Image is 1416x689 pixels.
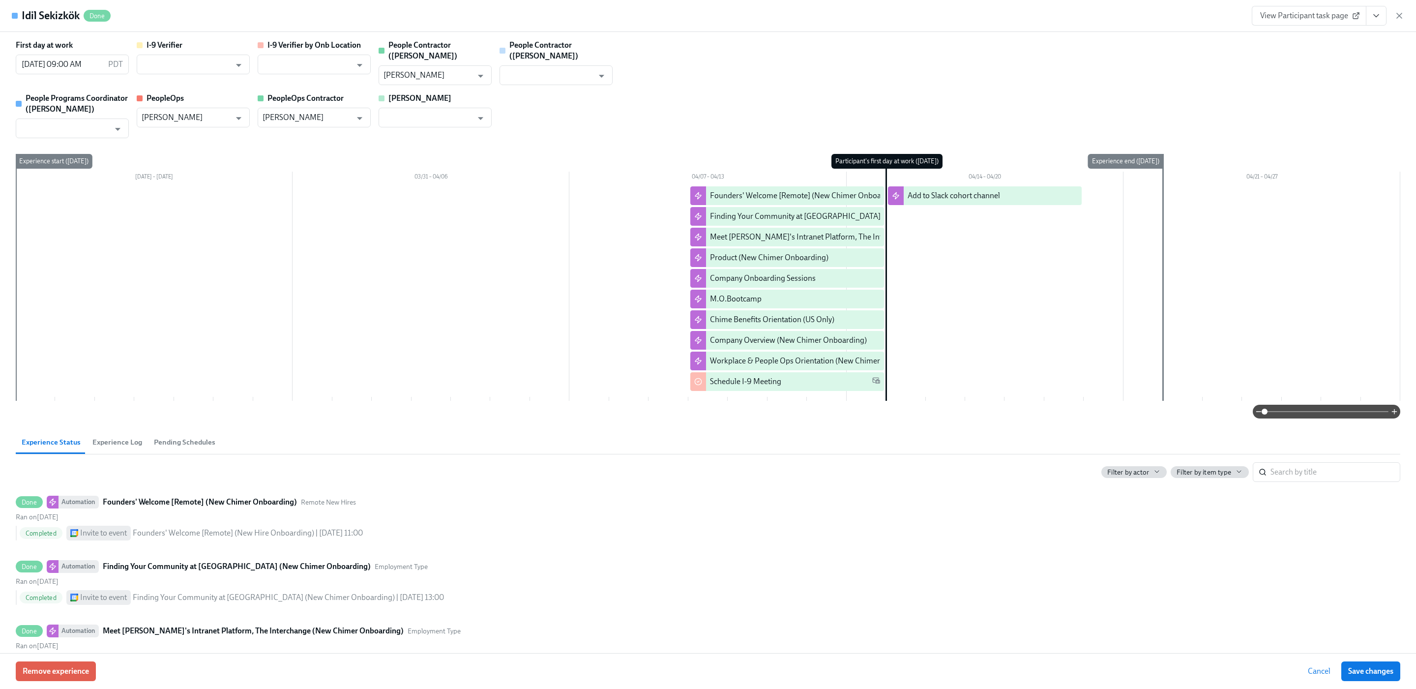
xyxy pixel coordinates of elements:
[84,12,111,20] span: Done
[15,154,92,169] div: Experience start ([DATE])
[388,40,457,60] strong: People Contractor ([PERSON_NAME])
[59,560,99,573] div: Automation
[831,154,943,169] div: Participant's first day at work ([DATE])
[1270,462,1400,482] input: Search by title
[473,111,488,126] button: Open
[1366,6,1386,26] button: View task page
[103,561,371,572] strong: Finding Your Community at [GEOGRAPHIC_DATA] (New Chimer Onboarding)
[301,498,356,507] span: This automation uses the "Remote New Hires" audience
[92,437,142,448] span: Experience Log
[293,172,569,184] div: 03/31 – 04/06
[710,190,902,201] div: Founders' Welcome [Remote] (New Chimer Onboarding)
[16,563,43,570] span: Done
[154,437,215,448] span: Pending Schedules
[1123,172,1400,184] div: 04/21 – 04/27
[710,314,834,325] div: Chime Benefits Orientation (US Only)
[16,628,43,635] span: Done
[16,661,96,681] button: Remove experience
[133,592,444,603] div: Finding Your Community at [GEOGRAPHIC_DATA] (New Chimer Onboarding) | [DATE] 13:00
[103,625,404,637] strong: Meet [PERSON_NAME]'s Intranet Platform, The Interchange (New Chimer Onboarding)
[1088,154,1163,169] div: Experience end ([DATE])
[147,93,184,103] strong: PeopleOps
[267,40,361,50] strong: I-9 Verifier by Onb Location
[352,58,367,73] button: Open
[20,530,62,537] span: Completed
[16,577,59,586] span: Thursday, April 10th 2025, 9:01 am
[20,594,62,601] span: Completed
[1171,466,1249,478] button: Filter by item type
[710,273,816,284] div: Company Onboarding Sessions
[908,190,1000,201] div: Add to Slack cohort channel
[16,172,293,184] div: [DATE] – [DATE]
[710,294,762,304] div: M.O.Bootcamp
[26,93,128,114] strong: People Programs Coordinator ([PERSON_NAME])
[16,642,59,650] span: Thursday, April 10th 2025, 9:01 am
[133,528,363,539] div: Founders' Welcome [Remote] (New Hire Onboarding) | [DATE] 11:00
[1107,468,1149,477] span: Filter by actor
[231,58,246,73] button: Open
[710,335,867,346] div: Company Overview (New Chimer Onboarding)
[1260,11,1358,21] span: View Participant task page
[59,496,99,509] div: Automation
[16,513,59,521] span: Thursday, April 10th 2025, 9:01 am
[103,496,297,508] strong: Founders' Welcome [Remote] (New Chimer Onboarding)
[1341,661,1400,681] button: Save changes
[80,528,127,539] div: Invite to event
[1308,666,1330,676] span: Cancel
[710,376,781,387] div: Schedule I-9 Meeting
[267,93,344,103] strong: PeopleOps Contractor
[23,666,89,676] span: Remove experience
[710,211,972,222] div: Finding Your Community at [GEOGRAPHIC_DATA] (New Chimer Onboarding)
[352,111,367,126] button: Open
[59,625,99,637] div: Automation
[16,40,73,51] label: First day at work
[847,172,1123,184] div: 04/14 – 04/20
[80,592,127,603] div: Invite to event
[231,111,246,126] button: Open
[147,40,182,50] strong: I-9 Verifier
[569,172,846,184] div: 04/07 – 04/13
[872,376,880,388] span: Work Email
[710,356,925,366] div: Workplace & People Ops Orientation (New Chimer Onboarding)
[16,499,43,506] span: Done
[375,562,428,571] span: This automation uses the "Employment Type" audience
[1101,466,1167,478] button: Filter by actor
[1301,661,1337,681] button: Cancel
[594,68,609,84] button: Open
[710,252,828,263] div: Product (New Chimer Onboarding)
[110,121,125,137] button: Open
[408,627,461,636] span: This automation uses the "Employment Type" audience
[1177,468,1231,477] span: Filter by item type
[388,93,451,103] strong: [PERSON_NAME]
[710,232,1005,242] div: Meet [PERSON_NAME]'s Intranet Platform, The Interchange (New Chimer Onboarding)
[108,59,123,70] p: PDT
[22,437,81,448] span: Experience Status
[22,8,80,23] h4: Idil Sekizkök
[509,40,578,60] strong: People Contractor ([PERSON_NAME])
[1348,666,1393,676] span: Save changes
[473,68,488,84] button: Open
[1252,6,1366,26] a: View Participant task page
